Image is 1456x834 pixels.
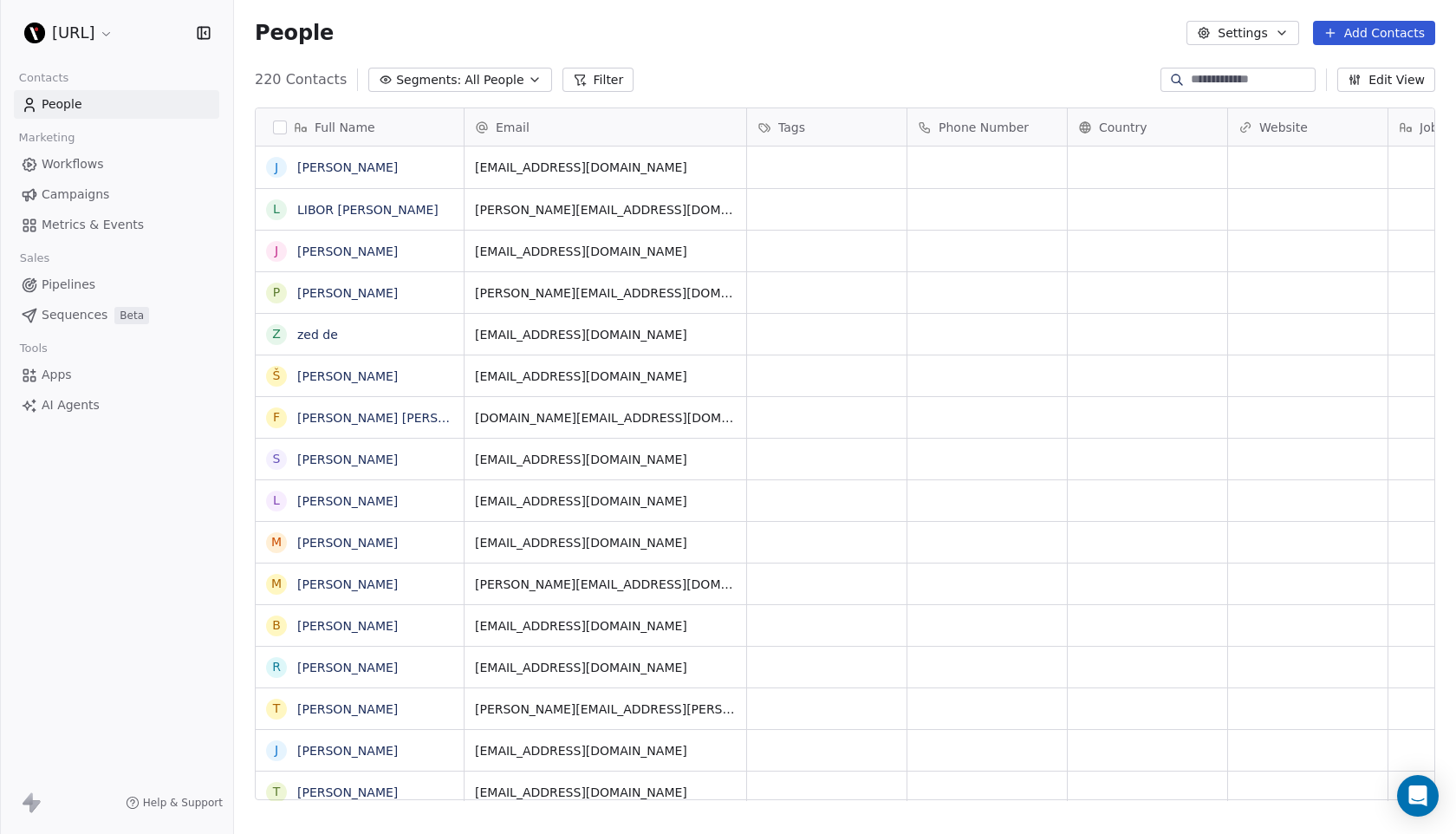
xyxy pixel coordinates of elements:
[42,306,107,324] span: Sequences
[273,450,281,468] div: S
[12,336,55,362] span: Tools
[52,22,95,44] span: [URL]
[273,783,281,801] div: T
[475,576,736,593] span: [PERSON_NAME][EMAIL_ADDRESS][DOMAIN_NAME]
[271,533,282,551] div: M
[24,23,45,43] img: Kreslici%C3%8C%C2%81%20pla%C3%8C%C2%81tno%205@4x.png
[297,369,398,383] a: [PERSON_NAME]
[297,494,398,508] a: [PERSON_NAME]
[465,108,746,146] div: Email
[297,619,398,633] a: [PERSON_NAME]
[475,742,736,759] span: [EMAIL_ADDRESS][DOMAIN_NAME]
[747,108,907,146] div: Tags
[475,534,736,551] span: [EMAIL_ADDRESS][DOMAIN_NAME]
[475,326,736,343] span: [EMAIL_ADDRESS][DOMAIN_NAME]
[1099,119,1147,136] span: Country
[273,700,281,718] div: T
[42,396,100,414] span: AI Agents
[315,119,375,136] span: Full Name
[14,391,219,420] a: AI Agents
[939,119,1029,136] span: Phone Number
[475,784,736,801] span: [EMAIL_ADDRESS][DOMAIN_NAME]
[255,20,334,46] span: People
[475,284,736,302] span: [PERSON_NAME][EMAIL_ADDRESS][DOMAIN_NAME]
[475,409,736,427] span: [DOMAIN_NAME][EMAIL_ADDRESS][DOMAIN_NAME]
[396,71,461,89] span: Segments:
[297,328,338,342] a: zed de
[1186,21,1298,45] button: Settings
[297,702,398,716] a: [PERSON_NAME]
[275,741,278,759] div: J
[14,150,219,179] a: Workflows
[1397,775,1439,817] div: Open Intercom Messenger
[297,453,398,466] a: [PERSON_NAME]
[562,68,634,92] button: Filter
[11,125,82,151] span: Marketing
[14,211,219,239] a: Metrics & Events
[1228,108,1388,146] div: Website
[297,577,398,591] a: [PERSON_NAME]
[273,200,280,218] div: L
[297,244,398,258] a: [PERSON_NAME]
[275,159,278,177] div: J
[475,659,736,676] span: [EMAIL_ADDRESS][DOMAIN_NAME]
[21,18,117,48] button: [URL]
[14,301,219,329] a: SequencesBeta
[297,411,503,425] a: [PERSON_NAME] [PERSON_NAME]
[475,243,736,260] span: [EMAIL_ADDRESS][DOMAIN_NAME]
[272,325,281,343] div: z
[778,119,805,136] span: Tags
[297,785,398,799] a: [PERSON_NAME]
[297,286,398,300] a: [PERSON_NAME]
[297,744,398,758] a: [PERSON_NAME]
[42,276,95,294] span: Pipelines
[42,216,144,234] span: Metrics & Events
[12,245,57,271] span: Sales
[42,366,72,384] span: Apps
[475,492,736,510] span: [EMAIL_ADDRESS][DOMAIN_NAME]
[1068,108,1227,146] div: Country
[1337,68,1435,92] button: Edit View
[42,95,82,114] span: People
[1313,21,1435,45] button: Add Contacts
[475,617,736,635] span: [EMAIL_ADDRESS][DOMAIN_NAME]
[14,361,219,389] a: Apps
[273,492,280,510] div: L
[14,270,219,299] a: Pipelines
[907,108,1067,146] div: Phone Number
[273,408,280,427] div: F
[297,661,398,674] a: [PERSON_NAME]
[14,180,219,209] a: Campaigns
[256,108,464,146] div: Full Name
[475,368,736,385] span: [EMAIL_ADDRESS][DOMAIN_NAME]
[255,69,347,90] span: 220 Contacts
[272,616,281,635] div: B
[126,796,223,810] a: Help & Support
[271,575,282,593] div: M
[14,90,219,119] a: People
[297,203,439,217] a: LIBOR [PERSON_NAME]
[272,658,281,676] div: R
[297,160,398,174] a: [PERSON_NAME]
[42,155,104,173] span: Workflows
[297,536,398,550] a: [PERSON_NAME]
[475,159,736,176] span: [EMAIL_ADDRESS][DOMAIN_NAME]
[114,307,149,324] span: Beta
[465,71,523,89] span: All People
[496,119,530,136] span: Email
[475,201,736,218] span: [PERSON_NAME][EMAIL_ADDRESS][DOMAIN_NAME]
[273,367,281,385] div: Š
[256,147,465,801] div: grid
[273,283,280,302] div: P
[1259,119,1308,136] span: Website
[143,796,223,810] span: Help & Support
[475,451,736,468] span: [EMAIL_ADDRESS][DOMAIN_NAME]
[11,65,76,91] span: Contacts
[475,700,736,718] span: [PERSON_NAME][EMAIL_ADDRESS][PERSON_NAME][DOMAIN_NAME]
[42,186,109,204] span: Campaigns
[275,242,278,260] div: J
